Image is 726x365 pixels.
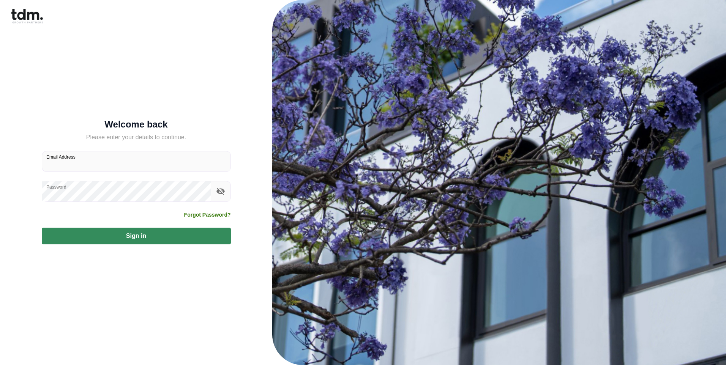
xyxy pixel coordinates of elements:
[46,184,66,190] label: Password
[42,133,231,142] h5: Please enter your details to continue.
[42,121,231,128] h5: Welcome back
[184,211,231,219] a: Forgot Password?
[46,154,76,160] label: Email Address
[214,185,227,198] button: toggle password visibility
[42,228,231,244] button: Sign in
